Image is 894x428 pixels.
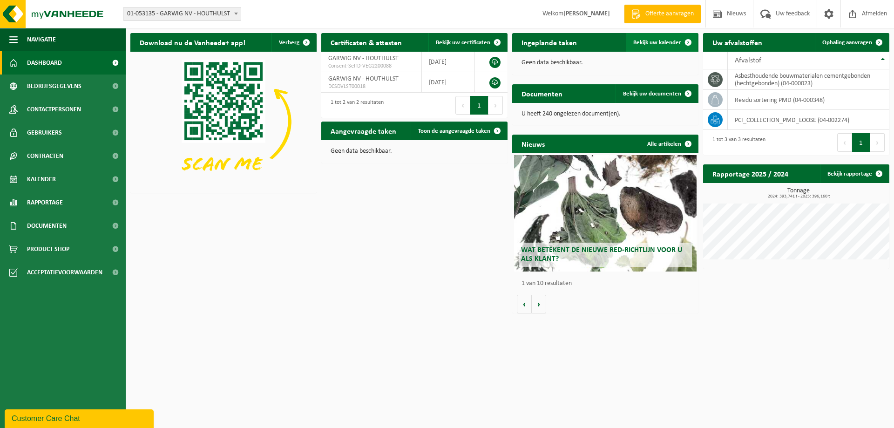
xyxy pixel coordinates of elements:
[815,33,888,52] a: Ophaling aanvragen
[512,33,586,51] h2: Ingeplande taken
[728,90,889,110] td: residu sortering PMD (04-000348)
[870,133,885,152] button: Next
[708,188,889,199] h3: Tonnage
[422,52,475,72] td: [DATE]
[703,33,772,51] h2: Uw afvalstoffen
[27,75,81,98] span: Bedrijfsgegevens
[5,408,156,428] iframe: chat widget
[512,84,572,102] h2: Documenten
[822,40,872,46] span: Ophaling aanvragen
[512,135,554,153] h2: Nieuws
[852,133,870,152] button: 1
[616,84,698,103] a: Bekijk uw documenten
[428,33,507,52] a: Bekijk uw certificaten
[521,280,694,287] p: 1 van 10 resultaten
[708,194,889,199] span: 2024: 393,741 t - 2025: 396,160 t
[521,60,689,66] p: Geen data beschikbaar.
[514,155,697,272] a: Wat betekent de nieuwe RED-richtlijn voor u als klant?
[27,238,69,261] span: Product Shop
[279,40,299,46] span: Verberg
[521,111,689,117] p: U heeft 240 ongelezen document(en).
[623,91,681,97] span: Bekijk uw documenten
[27,51,62,75] span: Dashboard
[27,261,102,284] span: Acceptatievoorwaarden
[328,62,414,70] span: Consent-SelfD-VEG2200088
[517,295,532,313] button: Vorige
[735,57,761,64] span: Afvalstof
[328,55,399,62] span: GARWIG NV - HOUTHULST
[703,164,798,183] h2: Rapportage 2025 / 2024
[643,9,696,19] span: Offerte aanvragen
[27,144,63,168] span: Contracten
[488,96,503,115] button: Next
[728,110,889,130] td: PCI_COLLECTION_PMD_LOOSE (04-002274)
[626,33,698,52] a: Bekijk uw kalender
[27,98,81,121] span: Contactpersonen
[411,122,507,140] a: Toon de aangevraagde taken
[27,168,56,191] span: Kalender
[455,96,470,115] button: Previous
[321,33,411,51] h2: Certificaten & attesten
[521,246,682,263] span: Wat betekent de nieuwe RED-richtlijn voor u als klant?
[130,52,317,191] img: Download de VHEPlus App
[633,40,681,46] span: Bekijk uw kalender
[27,28,56,51] span: Navigatie
[27,121,62,144] span: Gebruikers
[728,69,889,90] td: asbesthoudende bouwmaterialen cementgebonden (hechtgebonden) (04-000023)
[130,33,255,51] h2: Download nu de Vanheede+ app!
[624,5,701,23] a: Offerte aanvragen
[271,33,316,52] button: Verberg
[640,135,698,153] a: Alle artikelen
[123,7,241,20] span: 01-053135 - GARWIG NV - HOUTHULST
[321,122,406,140] h2: Aangevraagde taken
[328,75,399,82] span: GARWIG NV - HOUTHULST
[27,191,63,214] span: Rapportage
[436,40,490,46] span: Bekijk uw certificaten
[422,72,475,93] td: [DATE]
[328,83,414,90] span: DCSDVLST00018
[331,148,498,155] p: Geen data beschikbaar.
[27,214,67,238] span: Documenten
[470,96,488,115] button: 1
[563,10,610,17] strong: [PERSON_NAME]
[532,295,546,313] button: Volgende
[708,132,765,153] div: 1 tot 3 van 3 resultaten
[837,133,852,152] button: Previous
[326,95,384,115] div: 1 tot 2 van 2 resultaten
[820,164,888,183] a: Bekijk rapportage
[123,7,241,21] span: 01-053135 - GARWIG NV - HOUTHULST
[418,128,490,134] span: Toon de aangevraagde taken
